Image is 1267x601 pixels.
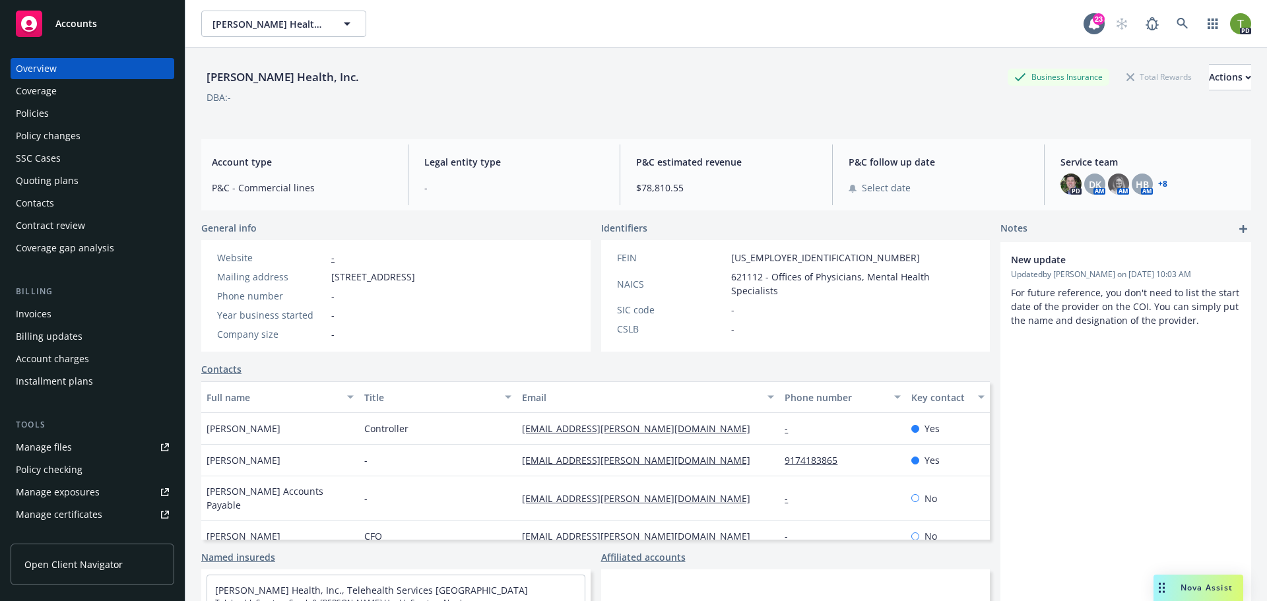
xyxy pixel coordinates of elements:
[11,348,174,369] a: Account charges
[925,422,940,435] span: Yes
[11,504,174,525] a: Manage certificates
[1000,242,1251,338] div: New updateUpdatedby [PERSON_NAME] on [DATE] 10:03 AMFor future reference, you don't need to list ...
[522,422,761,435] a: [EMAIL_ADDRESS][PERSON_NAME][DOMAIN_NAME]
[522,492,761,505] a: [EMAIL_ADDRESS][PERSON_NAME][DOMAIN_NAME]
[217,327,326,341] div: Company size
[1120,69,1198,85] div: Total Rewards
[617,303,726,317] div: SIC code
[331,289,335,303] span: -
[212,17,327,31] span: [PERSON_NAME] Health, Inc.
[11,371,174,392] a: Installment plans
[617,277,726,291] div: NAICS
[636,181,816,195] span: $78,810.55
[16,58,57,79] div: Overview
[16,371,93,392] div: Installment plans
[906,381,990,413] button: Key contact
[217,289,326,303] div: Phone number
[212,181,392,195] span: P&C - Commercial lines
[925,453,940,467] span: Yes
[11,80,174,102] a: Coverage
[207,529,280,543] span: [PERSON_NAME]
[201,362,242,376] a: Contacts
[16,326,82,347] div: Billing updates
[201,550,275,564] a: Named insureds
[1169,11,1196,37] a: Search
[207,422,280,435] span: [PERSON_NAME]
[201,381,359,413] button: Full name
[731,270,975,298] span: 621112 - Offices of Physicians, Mental Health Specialists
[1089,177,1101,191] span: DK
[364,422,408,435] span: Controller
[16,103,49,124] div: Policies
[201,221,257,235] span: General info
[11,482,174,503] a: Manage exposures
[11,237,174,259] a: Coverage gap analysis
[11,437,174,458] a: Manage files
[1181,582,1233,593] span: Nova Assist
[601,221,647,235] span: Identifiers
[522,530,761,542] a: [EMAIL_ADDRESS][PERSON_NAME][DOMAIN_NAME]
[617,251,726,265] div: FEIN
[201,69,364,86] div: [PERSON_NAME] Health, Inc.
[16,237,114,259] div: Coverage gap analysis
[11,5,174,42] a: Accounts
[424,155,604,169] span: Legal entity type
[1136,177,1149,191] span: HB
[1108,174,1129,195] img: photo
[217,308,326,322] div: Year business started
[364,453,368,467] span: -
[779,381,905,413] button: Phone number
[1011,286,1242,327] span: For future reference, you don't need to list the start date of the provider on the COI. You can s...
[617,322,726,336] div: CSLB
[785,492,798,505] a: -
[1158,180,1167,188] a: +8
[16,125,81,146] div: Policy changes
[16,482,100,503] div: Manage exposures
[11,326,174,347] a: Billing updates
[217,251,326,265] div: Website
[207,453,280,467] span: [PERSON_NAME]
[11,58,174,79] a: Overview
[424,181,604,195] span: -
[16,504,102,525] div: Manage certificates
[11,285,174,298] div: Billing
[212,155,392,169] span: Account type
[849,155,1029,169] span: P&C follow up date
[1209,64,1251,90] button: Actions
[925,529,937,543] span: No
[1235,221,1251,237] a: add
[24,557,123,571] span: Open Client Navigator
[11,148,174,169] a: SSC Cases
[1209,65,1251,90] div: Actions
[517,381,779,413] button: Email
[1011,253,1206,267] span: New update
[16,348,89,369] div: Account charges
[11,125,174,146] a: Policy changes
[16,170,79,191] div: Quoting plans
[1060,174,1082,195] img: photo
[1060,155,1241,169] span: Service team
[11,170,174,191] a: Quoting plans
[331,308,335,322] span: -
[785,422,798,435] a: -
[522,391,760,404] div: Email
[364,391,497,404] div: Title
[731,322,734,336] span: -
[55,18,97,29] span: Accounts
[16,148,61,169] div: SSC Cases
[11,215,174,236] a: Contract review
[1008,69,1109,85] div: Business Insurance
[16,215,85,236] div: Contract review
[359,381,517,413] button: Title
[1011,269,1241,280] span: Updated by [PERSON_NAME] on [DATE] 10:03 AM
[11,459,174,480] a: Policy checking
[11,418,174,431] div: Tools
[1093,13,1105,25] div: 23
[16,193,54,214] div: Contacts
[1153,575,1170,601] div: Drag to move
[785,454,848,466] a: 9174183865
[331,251,335,264] a: -
[16,437,72,458] div: Manage files
[731,303,734,317] span: -
[16,80,57,102] div: Coverage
